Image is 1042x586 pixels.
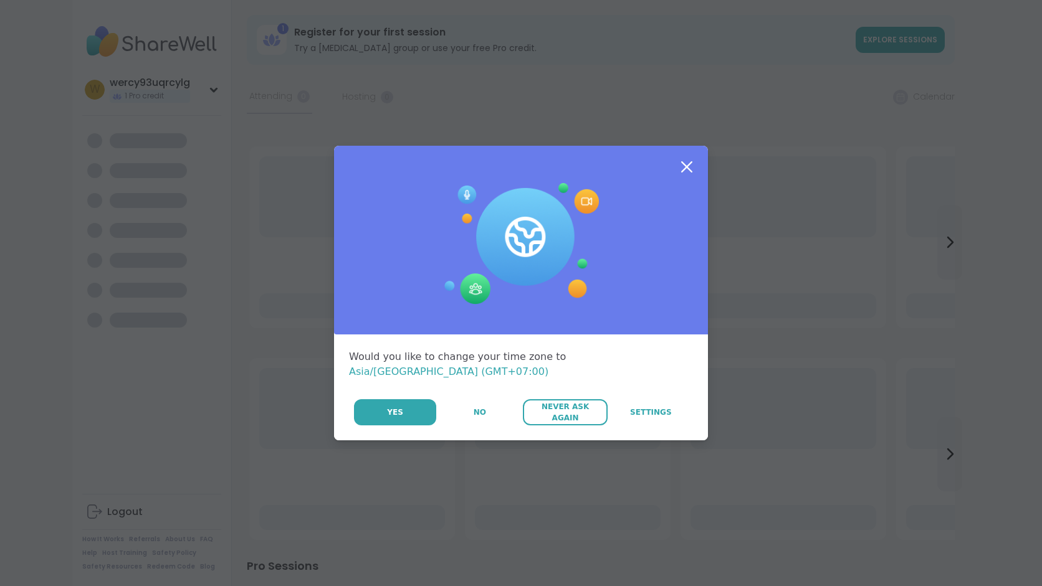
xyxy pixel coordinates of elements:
div: Would you like to change your time zone to [349,349,693,379]
span: Yes [387,407,403,418]
button: Yes [354,399,436,425]
span: No [474,407,486,418]
button: Never Ask Again [523,399,607,425]
img: Session Experience [443,183,599,305]
button: No [437,399,522,425]
span: Asia/[GEOGRAPHIC_DATA] (GMT+07:00) [349,366,548,377]
span: Never Ask Again [529,401,601,423]
a: Settings [609,399,693,425]
span: Settings [630,407,672,418]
